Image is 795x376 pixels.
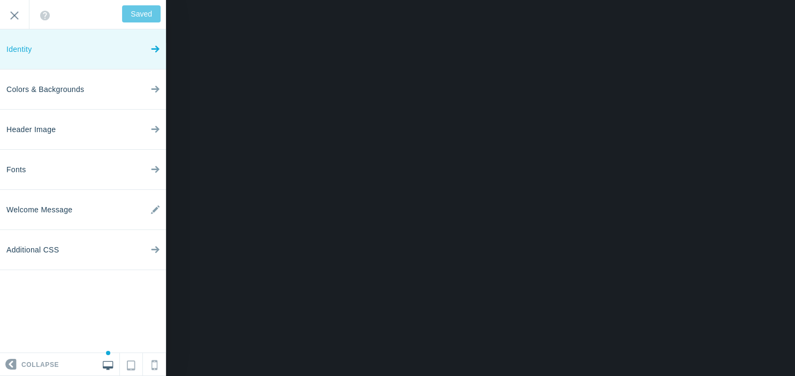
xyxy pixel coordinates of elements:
span: Header Image [6,110,56,150]
span: Additional CSS [6,230,59,270]
span: Colors & Backgrounds [6,70,84,110]
span: Collapse [21,354,59,376]
span: Identity [6,29,32,70]
span: Welcome Message [6,190,72,230]
span: Fonts [6,150,26,190]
